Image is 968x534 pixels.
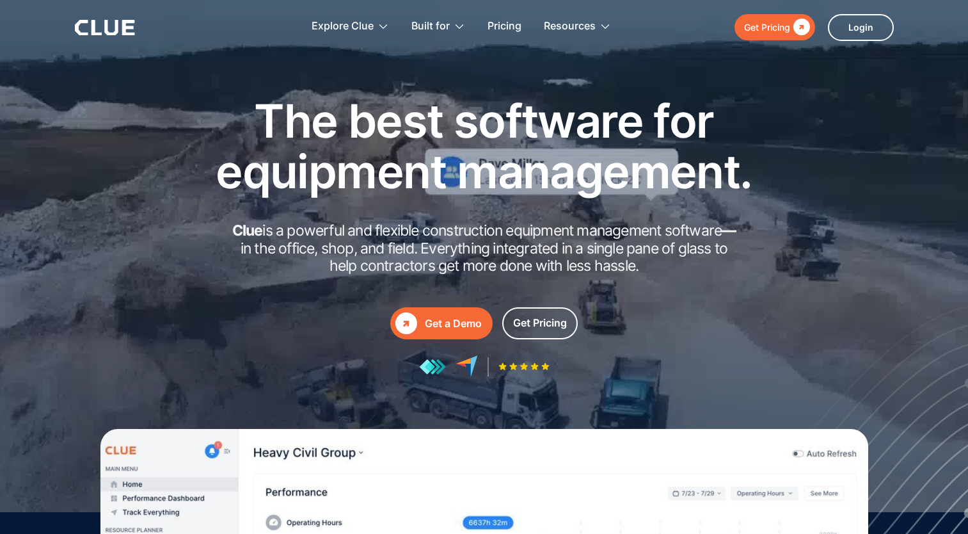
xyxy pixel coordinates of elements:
div: Get Pricing [513,315,567,331]
div: Resources [544,6,596,47]
div: Explore Clue [312,6,389,47]
div: Get a Demo [425,316,482,332]
a: Get Pricing [734,14,815,40]
div: Built for [411,6,450,47]
h1: The best software for equipment management. [196,95,772,197]
strong: — [722,222,736,239]
div: Resources [544,6,611,47]
a: Get a Demo [390,307,493,339]
img: reviews at capterra [456,355,478,378]
h2: is a powerful and flexible construction equipment management software in the office, shop, and fi... [228,222,740,275]
img: Five-star rating icon [498,362,550,371]
strong: Clue [232,222,263,239]
a: Get Pricing [502,307,578,339]
a: Login [828,14,894,41]
div:  [395,312,417,334]
div: Get Pricing [744,19,790,35]
div: Built for [411,6,465,47]
a: Pricing [488,6,521,47]
img: reviews at getapp [419,359,446,375]
div:  [790,19,810,35]
div: Explore Clue [312,6,374,47]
